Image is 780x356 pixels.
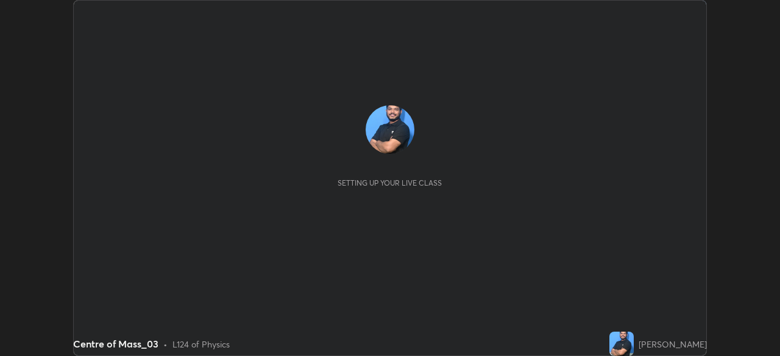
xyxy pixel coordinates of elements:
div: Setting up your live class [338,178,442,187]
img: f2301bd397bc4cf78b0e65b0791dc59c.jpg [366,105,414,154]
img: f2301bd397bc4cf78b0e65b0791dc59c.jpg [609,332,634,356]
div: • [163,338,168,351]
div: L124 of Physics [172,338,230,351]
div: [PERSON_NAME] [639,338,707,351]
div: Centre of Mass_03 [73,337,158,351]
